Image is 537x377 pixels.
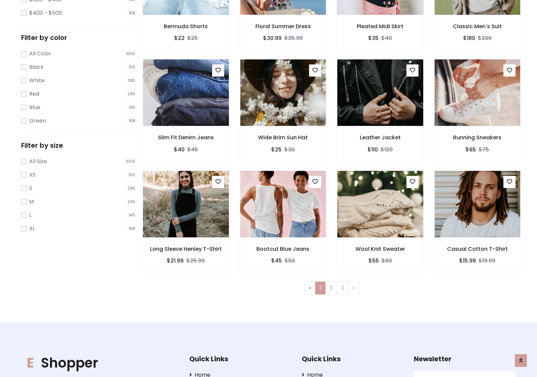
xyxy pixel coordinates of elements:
[240,246,327,252] h6: Bootcut Blue Jeans
[271,257,282,264] h6: $45
[29,211,32,219] label: L
[127,172,137,178] span: 150
[240,134,327,141] h6: Wide Brim Sun Hat
[21,141,137,149] h5: Filter by size
[29,157,47,166] label: All Size
[434,23,521,30] h6: Classic Men's Suit
[29,77,45,85] label: White
[337,282,348,294] a: 3
[174,35,185,41] h6: $22
[240,23,327,30] h6: Floral Summer Dress
[284,34,303,42] del: $35.99
[315,282,326,294] a: 1
[21,353,40,373] span: E
[337,246,424,252] h6: Wool Knit Sweater
[21,355,168,371] a: EShopper
[479,146,489,153] del: $75
[29,171,36,179] label: XS
[284,146,295,153] del: $30
[29,198,34,206] label: M
[466,146,476,153] h6: $65
[337,23,424,30] h6: Pleated Midi Skirt
[29,103,40,111] label: Blue
[414,355,516,363] h5: Newsletter
[352,284,355,292] span: »
[302,355,404,363] h5: Quick Links
[126,185,137,192] span: 295
[271,146,282,153] h6: $25
[124,50,137,57] span: 1000
[368,35,379,41] h6: $35
[127,117,137,124] span: 168
[124,158,137,165] span: 1000
[29,90,39,98] label: Red
[285,257,295,265] del: $50
[459,257,476,264] h6: $15.99
[348,282,359,294] a: Next
[325,282,337,294] a: 2
[127,225,137,232] span: 168
[143,23,229,30] h6: Bermuda Shorts
[127,10,137,16] span: 168
[478,34,492,42] del: $200
[382,257,392,265] del: $60
[463,35,475,41] h6: $180
[381,146,393,153] del: $120
[174,146,185,153] h6: $40
[29,63,44,71] label: Black
[29,117,46,125] label: Green
[29,225,35,233] label: XL
[337,134,424,141] h6: Leather Jacket
[189,355,291,363] h5: Quick Links
[186,257,205,265] del: $25.99
[187,146,198,153] del: $45
[381,34,392,42] del: $40
[127,64,137,70] span: 150
[127,104,137,111] span: 145
[434,246,521,252] h6: Casual Cotton T-Shirt
[167,257,184,264] h6: $21.99
[479,257,495,265] del: $19.99
[29,9,62,17] label: $400 - $500
[126,91,137,97] span: 246
[187,34,198,42] del: $25
[29,50,51,58] label: All Color
[21,34,137,42] h5: Filter by color
[263,35,282,41] h6: $30.99
[126,198,137,205] span: 246
[368,146,378,153] h6: $110
[369,257,379,264] h6: $55
[143,246,229,252] h6: Long Sleeve Henley T-Shirt
[29,184,32,192] label: S
[434,134,521,141] h6: Running Sneakers
[143,134,229,141] h6: Slim Fit Denim Jeans
[126,77,137,84] span: 295
[127,212,137,219] span: 145
[147,282,516,294] nav: Page navigation
[21,355,168,371] h1: Shopper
